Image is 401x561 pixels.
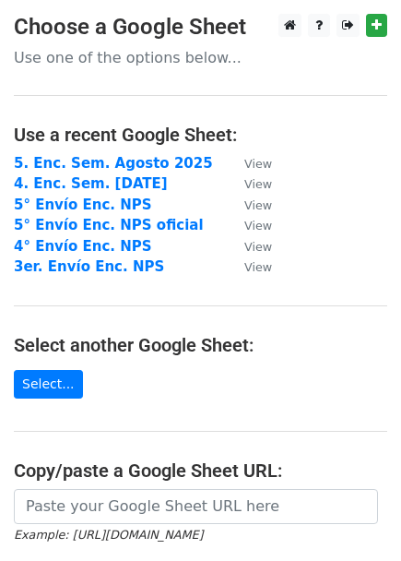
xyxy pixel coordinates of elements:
[14,197,152,213] a: 5° Envío Enc. NPS
[244,260,272,274] small: View
[14,155,213,172] a: 5. Enc. Sem. Agosto 2025
[14,14,387,41] h3: Choose a Google Sheet
[244,219,272,233] small: View
[14,217,204,233] a: 5° Envío Enc. NPS oficial
[309,472,401,561] iframe: Chat Widget
[14,124,387,146] h4: Use a recent Google Sheet:
[14,489,378,524] input: Paste your Google Sheet URL here
[14,175,168,192] a: 4. Enc. Sem. [DATE]
[14,48,387,67] p: Use one of the options below...
[14,334,387,356] h4: Select another Google Sheet:
[14,370,83,399] a: Select...
[226,217,272,233] a: View
[244,177,272,191] small: View
[226,258,272,275] a: View
[244,157,272,171] small: View
[14,258,164,275] a: 3er. Envío Enc. NPS
[226,197,272,213] a: View
[226,155,272,172] a: View
[14,528,203,542] small: Example: [URL][DOMAIN_NAME]
[244,240,272,254] small: View
[226,175,272,192] a: View
[226,238,272,255] a: View
[14,238,152,255] a: 4° Envío Enc. NPS
[244,198,272,212] small: View
[14,460,387,482] h4: Copy/paste a Google Sheet URL:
